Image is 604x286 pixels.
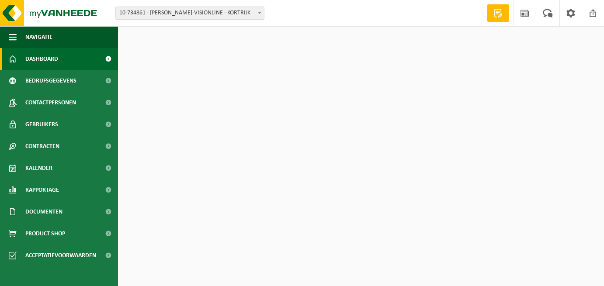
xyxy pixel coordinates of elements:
span: Acceptatievoorwaarden [25,245,96,266]
span: Bedrijfsgegevens [25,70,76,92]
span: Gebruikers [25,114,58,135]
span: 10-734861 - GREET GEVAERT-VISIONLINE - KORTRIJK [115,7,264,20]
span: Documenten [25,201,62,223]
span: Contracten [25,135,59,157]
span: Dashboard [25,48,58,70]
span: Navigatie [25,26,52,48]
span: 10-734861 - GREET GEVAERT-VISIONLINE - KORTRIJK [116,7,264,19]
span: Product Shop [25,223,65,245]
span: Kalender [25,157,52,179]
span: Contactpersonen [25,92,76,114]
span: Rapportage [25,179,59,201]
